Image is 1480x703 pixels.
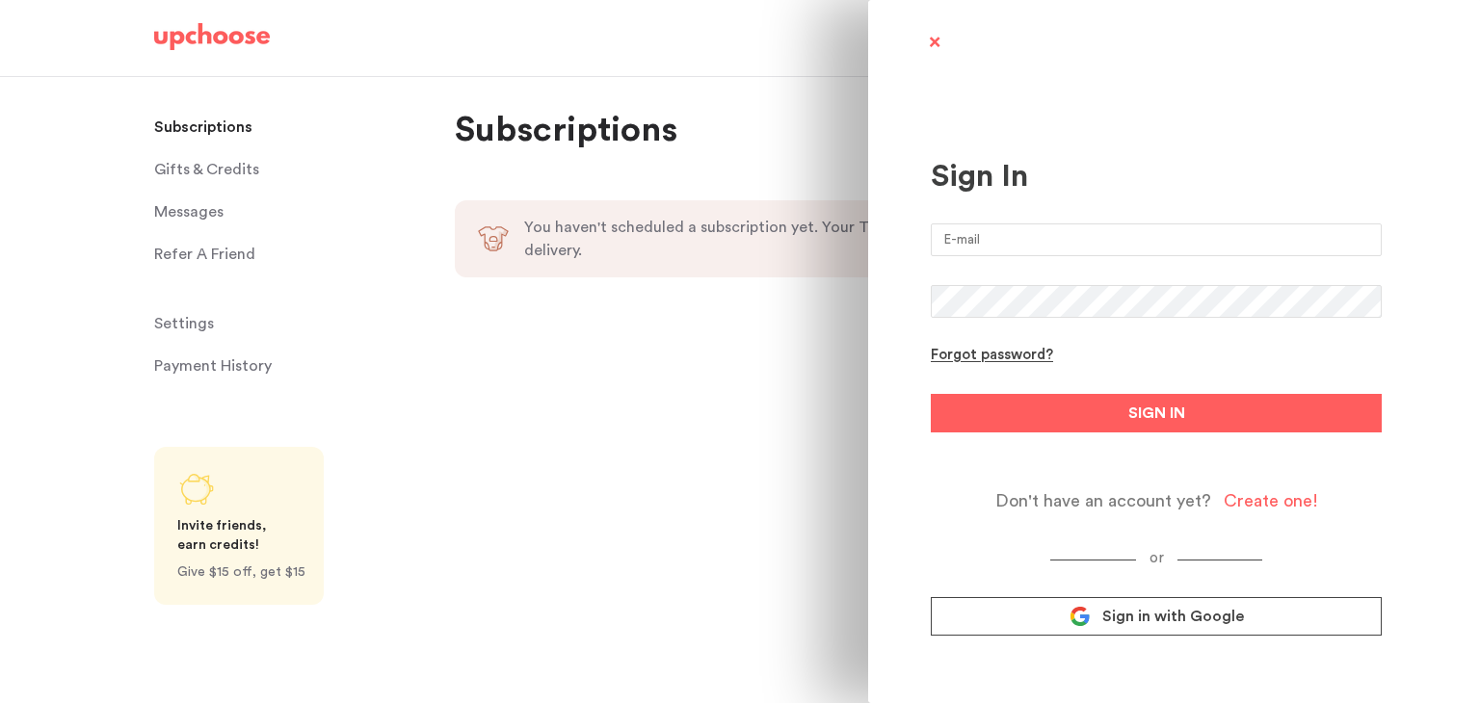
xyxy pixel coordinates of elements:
input: E-mail [931,223,1382,256]
span: Don't have an account yet? [995,490,1211,512]
div: Forgot password? [931,347,1053,365]
span: Sign in with Google [1102,607,1244,626]
button: SIGN IN [931,394,1382,432]
div: Sign In [931,158,1382,195]
a: Sign in with Google [931,597,1382,636]
div: Create one! [1224,490,1318,512]
span: SIGN IN [1128,402,1185,425]
span: or [1136,551,1177,565]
